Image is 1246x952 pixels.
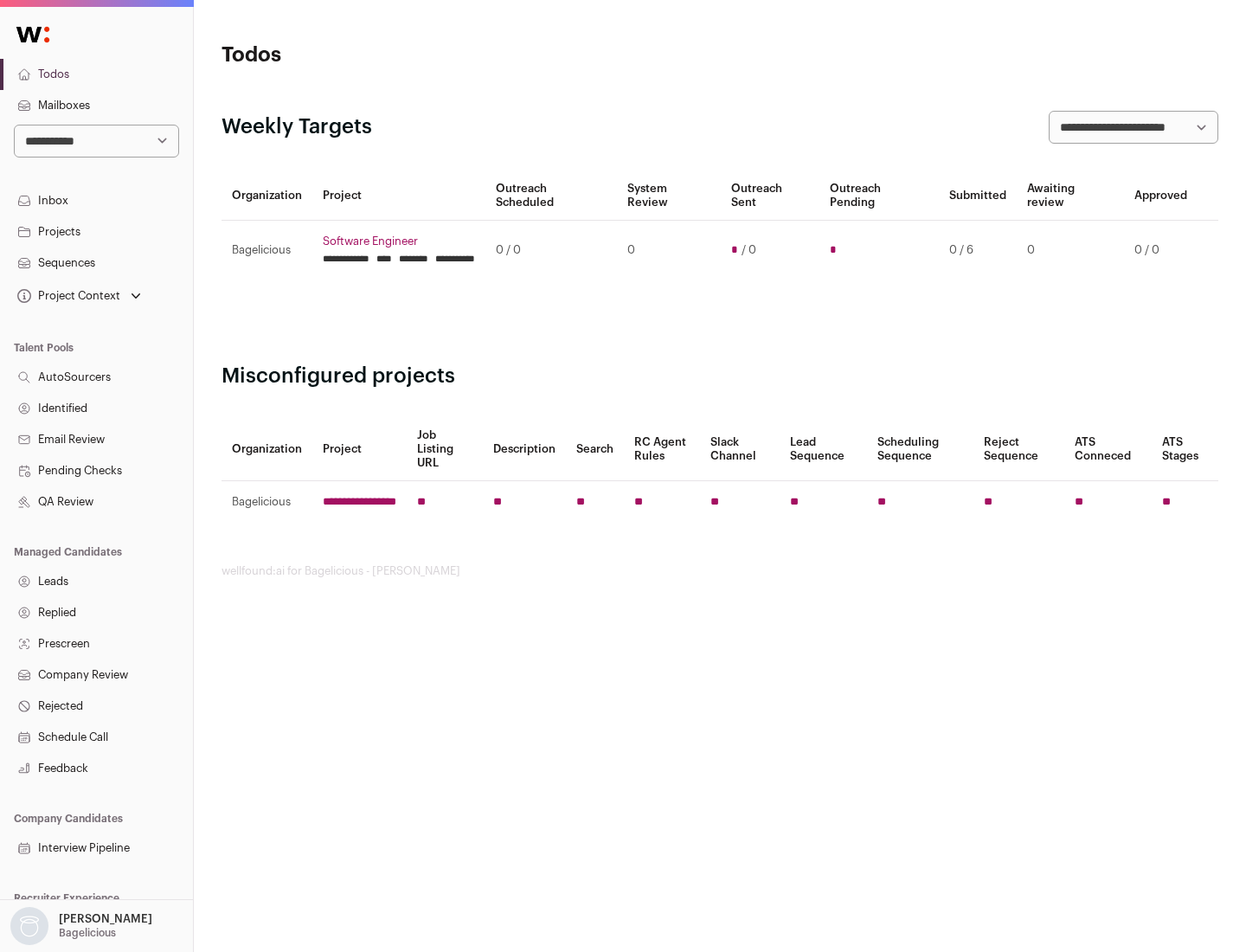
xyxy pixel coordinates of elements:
h1: Todos [222,42,554,69]
a: Software Engineer [323,235,475,248]
button: Open dropdown [14,284,145,308]
th: Awaiting review [1017,171,1124,221]
img: nopic.png [10,907,48,945]
th: Reject Sequence [973,418,1065,481]
img: Wellfound [7,17,59,52]
th: Project [312,171,485,221]
td: 0 [1017,221,1124,280]
footer: wellfound:ai for Bagelicious - [PERSON_NAME] [222,564,1218,578]
th: Scheduling Sequence [867,418,973,481]
td: 0 [617,221,720,280]
td: 0 / 0 [1124,221,1198,280]
h2: Weekly Targets [222,113,372,141]
p: Bagelicious [59,926,116,940]
th: ATS Stages [1152,418,1218,481]
th: Outreach Scheduled [485,171,617,221]
th: Organization [222,171,312,221]
th: Organization [222,418,312,481]
th: RC Agent Rules [624,418,699,481]
button: Open dropdown [7,907,156,945]
th: Outreach Sent [721,171,820,221]
span: / 0 [742,243,756,257]
th: Project [312,418,407,481]
th: Job Listing URL [407,418,483,481]
th: Approved [1124,171,1198,221]
th: Search [566,418,624,481]
th: Slack Channel [700,418,780,481]
td: 0 / 0 [485,221,617,280]
th: Submitted [939,171,1017,221]
div: Project Context [14,289,120,303]
td: Bagelicious [222,481,312,524]
p: [PERSON_NAME] [59,912,152,926]
th: System Review [617,171,720,221]
h2: Misconfigured projects [222,363,1218,390]
th: Description [483,418,566,481]
td: 0 / 6 [939,221,1017,280]
th: ATS Conneced [1064,418,1151,481]
th: Outreach Pending [819,171,938,221]
td: Bagelicious [222,221,312,280]
th: Lead Sequence [780,418,867,481]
